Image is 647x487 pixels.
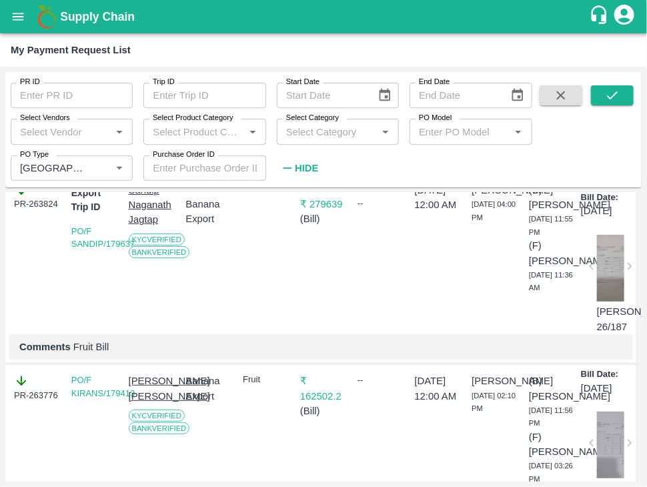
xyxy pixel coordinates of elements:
a: PO/F SANDIP/179637 [71,226,135,250]
input: Enter Trip ID [143,83,265,108]
p: Fruit [243,374,289,386]
div: My Payment Request List [11,41,131,59]
span: [DATE] 11:56 PM [529,406,573,428]
p: (F) [PERSON_NAME] [529,238,576,268]
label: Purchase Order ID [153,149,215,160]
p: Sandip Naganath Jagtap [129,183,175,227]
p: [DATE] [581,381,612,396]
button: Open [244,123,261,140]
b: Comments [19,342,71,352]
div: PR-263776 [14,374,61,402]
div: -- [358,197,404,210]
div: PR-263824 [14,183,61,211]
p: [PERSON_NAME]/25-26/187 [597,304,624,334]
p: Bill Date: [581,368,618,381]
a: PO/F KIRANS/179413 [71,375,135,398]
label: PO Type [20,149,49,160]
button: Open [111,159,128,177]
input: Enter PO Type [15,159,89,177]
img: logo [33,3,60,30]
span: KYC Verified [129,233,185,246]
button: Open [510,123,527,140]
div: -- [358,374,404,387]
p: (B) [PERSON_NAME] [529,183,576,213]
p: (B) [PERSON_NAME] [529,374,576,404]
button: open drawer [3,1,33,32]
p: ( Bill ) [300,404,347,418]
span: [DATE] 03:26 PM [529,462,573,483]
label: Select Category [286,113,339,123]
a: Supply Chain [60,7,589,26]
p: [DATE] 12:00 AM [415,374,462,404]
label: Trip ID [153,77,175,87]
p: ₹ 279639 [300,197,347,211]
label: End Date [419,77,450,87]
input: Start Date [277,83,367,108]
input: Select Category [281,123,373,140]
span: [DATE] 04:00 PM [472,200,516,221]
div: account of current user [612,3,636,31]
span: Bank Verified [129,422,190,434]
p: [DATE] [581,203,612,218]
input: Enter PO Model [414,123,506,140]
label: Select Vendors [20,113,70,123]
p: ₹ 162502.2 [300,374,347,404]
input: Select Product Category [147,123,239,140]
span: KYC Verified [129,410,185,422]
label: PO Model [419,113,452,123]
p: (F) [PERSON_NAME] [529,430,576,460]
p: [PERSON_NAME] [472,374,518,388]
span: Bank Verified [129,246,190,258]
p: Banana Export [185,374,232,404]
p: [DATE] 12:00 AM [415,183,462,213]
label: Select Product Category [153,113,233,123]
span: [DATE] 11:55 PM [529,215,573,236]
label: Start Date [286,77,319,87]
strong: Hide [295,163,318,173]
span: [DATE] 02:10 PM [472,392,516,413]
button: Choose date [372,83,398,108]
b: Supply Chain [60,10,135,23]
p: Banana Export [185,197,232,227]
input: End Date [410,83,500,108]
label: PR ID [20,77,40,87]
input: Enter Purchase Order ID [143,155,265,181]
button: Open [377,123,394,140]
p: [PERSON_NAME] [PERSON_NAME] [129,374,175,404]
button: Choose date [505,83,530,108]
input: Enter PR ID [11,83,133,108]
button: Open [111,123,128,140]
p: Bill Date: [581,191,618,204]
button: Hide [277,157,322,179]
span: [DATE] 11:36 AM [529,271,573,292]
input: Select Vendor [15,123,107,140]
div: customer-support [589,5,612,29]
p: Fruit Bill [19,340,622,354]
p: ( Bill ) [300,211,347,226]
